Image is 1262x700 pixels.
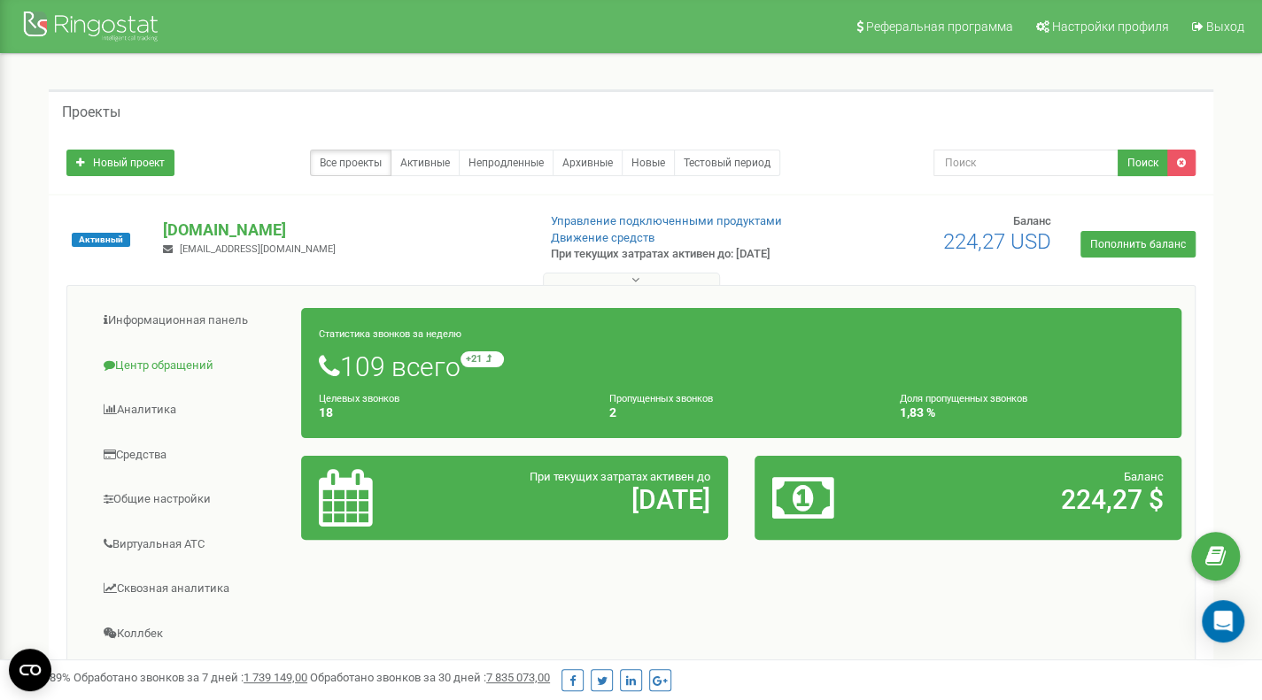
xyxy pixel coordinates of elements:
a: Аналитика [81,388,302,432]
a: Информационная панель [81,299,302,342]
input: Поиск [933,150,1119,176]
small: +21 [461,351,504,367]
a: Общие настройки [81,478,302,521]
span: Реферальная программа [866,19,1013,34]
button: Open CMP widget [9,649,51,691]
h4: 2 [609,406,873,419]
a: Новый проект [66,150,174,176]
a: Центр обращений [81,344,302,388]
a: Сквозная аналитика [81,567,302,611]
a: Управление подключенными продуктами [551,214,782,227]
small: Доля пропущенных звонков [900,393,1027,404]
span: Баланс [1124,470,1164,483]
h4: 18 [319,406,583,419]
a: Непродленные [459,150,554,176]
a: Движение средств [551,231,654,244]
span: Выход [1206,19,1244,34]
a: Средства [81,434,302,477]
a: Пополнить баланс [1080,231,1196,258]
h1: 109 всего [319,351,1164,381]
span: 224,27 USD [943,229,1051,254]
span: Настройки профиля [1052,19,1169,34]
span: Обработано звонков за 30 дней : [310,671,550,684]
a: Новые [622,150,675,176]
span: При текущих затратах активен до [530,470,710,483]
h4: 1,83 % [900,406,1164,419]
button: Поиск [1118,150,1168,176]
a: Все проекты [310,150,391,176]
small: Целевых звонков [319,393,399,404]
a: Активные [391,150,460,176]
span: Баланс [1013,214,1051,227]
div: Open Intercom Messenger [1202,600,1244,642]
h5: Проекты [62,104,120,120]
a: Коллбек [81,612,302,656]
p: [DOMAIN_NAME] [163,219,522,242]
a: Виртуальная АТС [81,523,302,566]
a: Архивные [553,150,623,176]
p: При текущих затратах активен до: [DATE] [551,246,813,263]
span: [EMAIL_ADDRESS][DOMAIN_NAME] [180,243,336,255]
span: Обработано звонков за 7 дней : [74,671,307,684]
span: Активный [72,233,130,247]
u: 7 835 073,00 [486,671,550,684]
a: Тестовый период [674,150,780,176]
u: 1 739 149,00 [244,671,307,684]
h2: 224,27 $ [911,485,1164,514]
small: Пропущенных звонков [609,393,713,404]
small: Статистика звонков за неделю [319,328,461,340]
h2: [DATE] [458,485,710,514]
